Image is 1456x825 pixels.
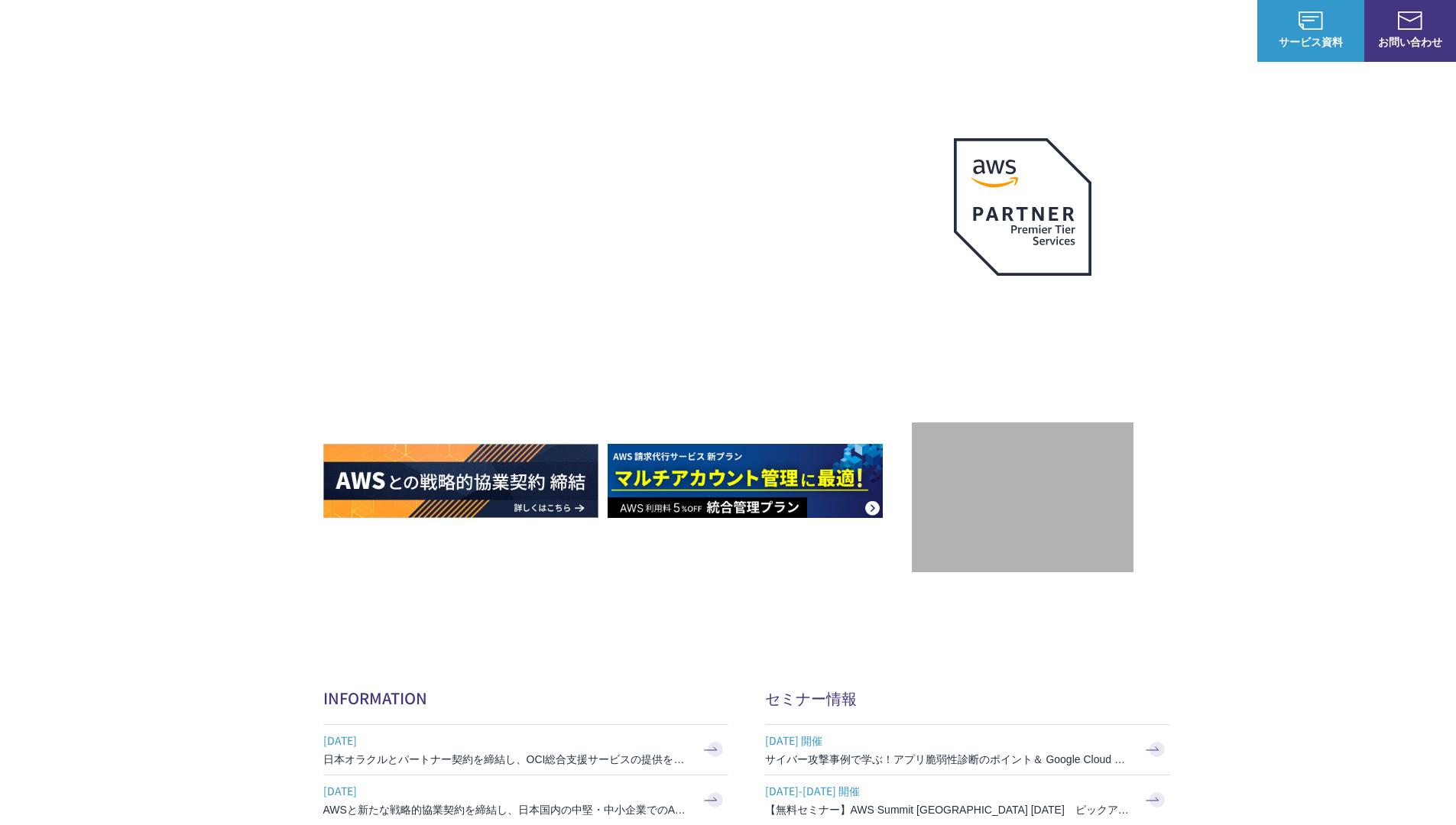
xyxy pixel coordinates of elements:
[1199,23,1242,39] a: ログイン
[765,725,1170,775] a: [DATE] 開催 サイバー攻撃事例で学ぶ！アプリ脆弱性診断のポイント＆ Google Cloud セキュリティ対策
[323,752,690,767] h3: 日本オラクルとパートナー契約を締結し、OCI総合支援サービスの提供を開始
[942,445,1103,557] img: 契約件数
[765,775,1170,825] a: [DATE]-[DATE] 開催 【無料セミナー】AWS Summit [GEOGRAPHIC_DATA] [DATE] ピックアップセッション
[954,138,1091,276] img: AWSプレミアティアサービスパートナー
[608,444,883,518] img: AWS請求代行サービス 統合管理プラン
[884,23,1007,39] p: 業種別ソリューション
[765,802,1132,817] h3: 【無料セミナー】AWS Summit [GEOGRAPHIC_DATA] [DATE] ピックアップセッション
[323,779,690,802] span: [DATE]
[323,729,690,752] span: [DATE]
[176,15,287,47] span: NHN テコラス AWS総合支援サービス
[323,687,728,709] h2: INFORMATION
[1037,23,1080,39] a: 導入事例
[1005,294,1039,316] em: AWS
[765,779,1132,802] span: [DATE]-[DATE] 開催
[796,23,854,39] p: サービス
[323,251,912,398] h1: AWS ジャーニーの 成功を実現
[323,725,728,775] a: [DATE] 日本オラクルとパートナー契約を締結し、OCI総合支援サービスの提供を開始
[728,23,765,39] p: 強み
[765,752,1132,767] h3: サイバー攻撃事例で学ぶ！アプリ脆弱性診断のポイント＆ Google Cloud セキュリティ対策
[936,294,1110,353] p: 最上位プレミアティア サービスパートナー
[23,12,287,49] a: AWS総合支援サービス C-Chorus NHN テコラスAWS総合支援サービス
[323,444,598,518] img: AWSとの戦略的協業契約 締結
[1257,34,1364,50] span: サービス資料
[1111,23,1169,39] p: ナレッジ
[1364,34,1456,50] span: お問い合わせ
[323,775,728,825] a: [DATE] AWSと新たな戦略的協業契約を締結し、日本国内の中堅・中小企業でのAWS活用を加速
[765,687,1170,709] h2: セミナー情報
[1299,11,1323,30] img: AWS総合支援サービス C-Chorus サービス資料
[1398,11,1422,30] img: お問い合わせ
[323,802,690,817] h3: AWSと新たな戦略的協業契約を締結し、日本国内の中堅・中小企業でのAWS活用を加速
[323,169,912,236] p: AWSの導入からコスト削減、 構成・運用の最適化からデータ活用まで 規模や業種業態を問わない マネージドサービスで
[765,729,1132,752] span: [DATE] 開催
